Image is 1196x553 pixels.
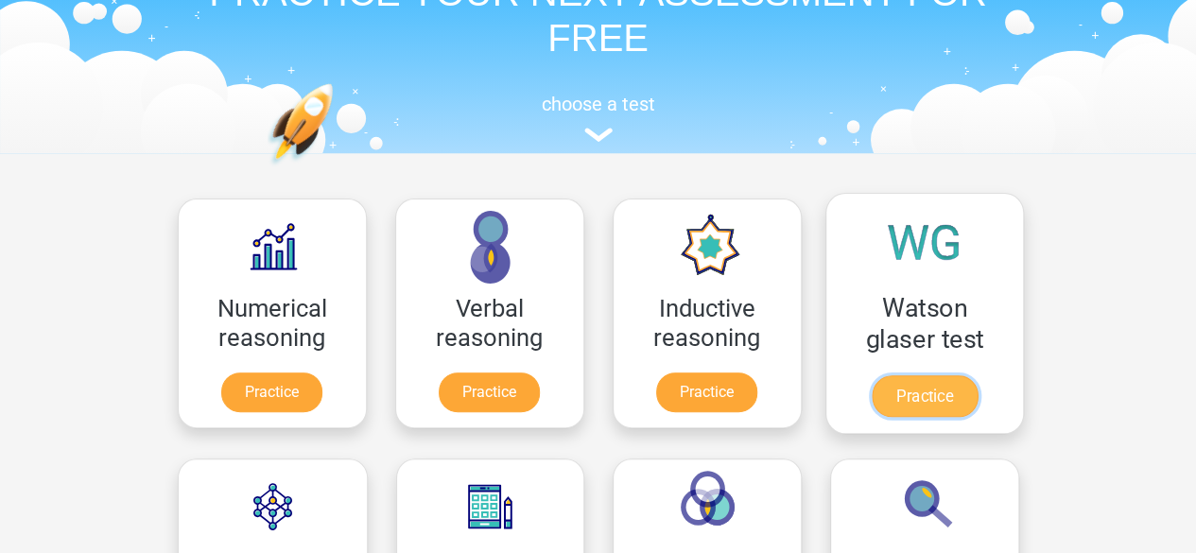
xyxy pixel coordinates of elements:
[221,372,322,412] a: Practice
[164,93,1033,143] a: choose a test
[584,128,613,142] img: assessment
[268,83,407,254] img: practice
[656,372,757,412] a: Practice
[871,375,977,417] a: Practice
[439,372,540,412] a: Practice
[164,93,1033,115] h5: choose a test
